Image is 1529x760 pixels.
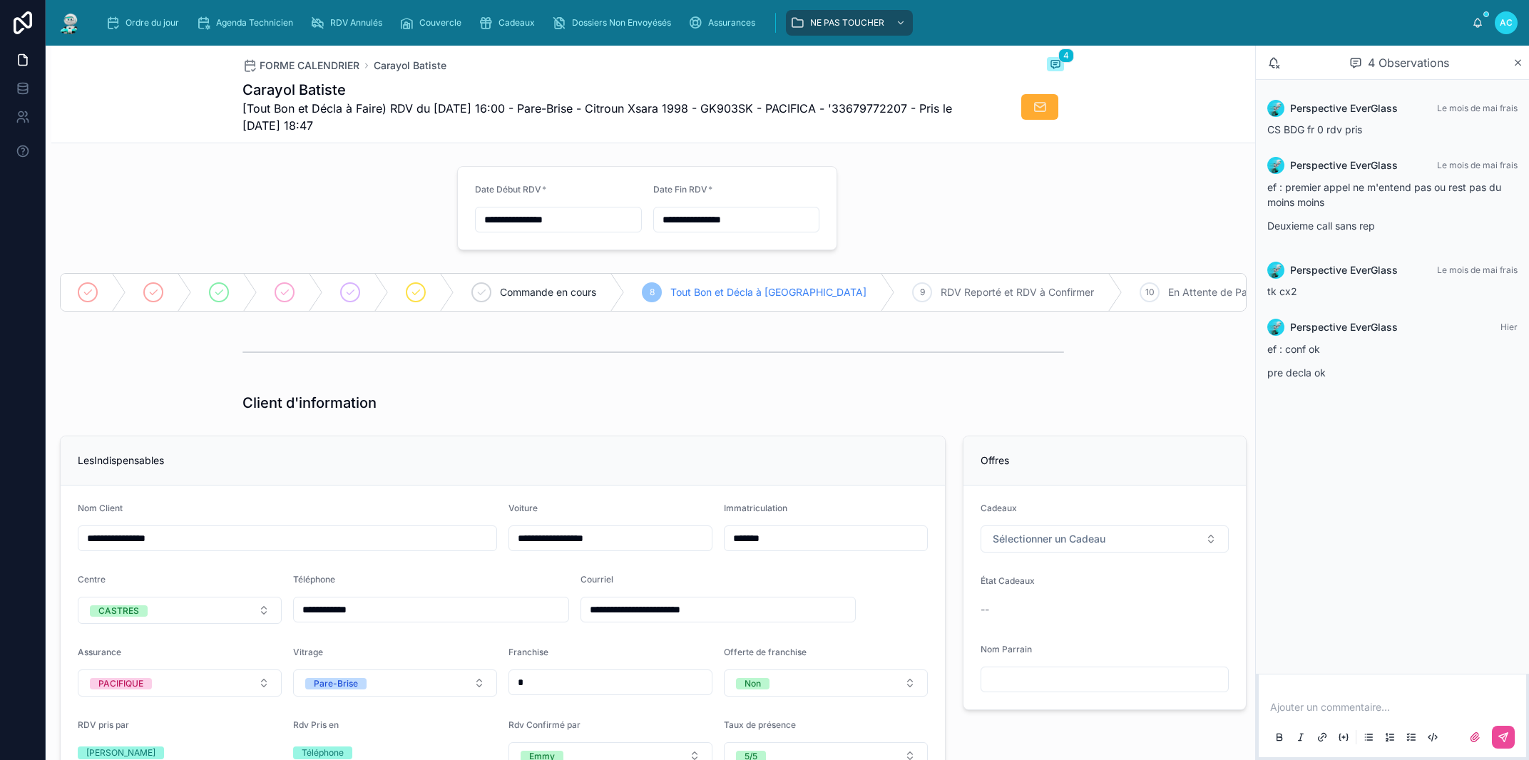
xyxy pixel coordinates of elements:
[1290,263,1398,277] span: Perspective EverGlass
[1267,285,1297,297] span: tk cx2
[724,669,928,697] button: Bouton de sélection
[1500,17,1513,29] span: AC
[101,10,189,36] a: Ordre du jour
[242,58,359,73] a: FORME CALENDRIER
[581,574,613,585] span: Courriel
[724,719,796,730] span: Taux de présence
[306,10,392,36] a: RDV Annulés
[993,532,1105,546] span: Sélectionner un Cadeau
[78,453,928,468] div: Les
[293,574,335,585] span: Téléphone
[1437,103,1518,113] span: Le mois de mai frais
[1267,342,1518,356] p: ef : conf ok
[395,10,471,36] a: Couvercle
[86,746,155,759] div: [PERSON_NAME]
[1267,365,1518,380] p: pre decla ok
[653,184,707,195] span: Date Fin RDV
[1058,48,1074,63] span: 4
[941,285,1094,299] span: RDV Reporté et RDV à Confirmer
[374,58,446,73] a: Carayol Batiste
[981,503,1017,513] span: Cadeaux
[708,17,755,29] span: Assurances
[475,184,541,195] span: Date Début RDV
[1290,320,1398,334] span: Perspective EverGlass
[98,678,143,689] div: PACIFIQUE
[810,17,884,29] span: NE PAS TOUCHER
[498,17,535,29] span: Cadeaux
[981,525,1229,553] button: Bouton de sélection
[216,17,293,29] span: Agenda Technicien
[508,647,548,657] span: Franchise
[1290,101,1398,115] span: Perspective EverGlass
[745,678,761,689] div: Non
[920,287,925,298] span: 9
[1500,322,1518,332] span: Hier
[684,10,765,36] a: Assurances
[981,644,1032,654] span: Nom Parrain
[1437,265,1518,275] span: Le mois de mai frais
[57,11,83,34] img: Logo de l'application
[78,574,106,585] span: Centre
[572,17,671,29] span: Dossiers Non Envoyésés
[500,285,596,299] span: Commande en cours
[98,605,139,617] div: CASTRES
[1368,54,1449,71] span: 4 Observations
[474,10,545,36] a: Cadeaux
[548,10,681,36] a: Dossiers Non Envoyésés
[330,17,382,29] span: RDV Annulés
[1047,57,1064,74] button: 4
[78,669,282,697] button: Bouton de sélection
[242,100,957,134] span: [Tout Bon et Décla à Faire) RDV du [DATE] 16:00 - Pare-Brise - Citroun Xsara 1998 - GK903SK - PAC...
[293,647,323,657] span: Vitrage
[260,58,359,73] span: FORME CALENDRIER
[126,17,179,29] span: Ordre du jour
[78,597,282,624] button: Bouton de sélection
[78,503,123,513] span: Nom Client
[981,454,1009,466] span: Offres
[192,10,303,36] a: Agenda Technicien
[1437,160,1518,170] span: Le mois de mai frais
[1267,123,1362,135] span: CS BDG fr 0 rdv pris
[1290,158,1398,173] span: Perspective EverGlass
[670,285,866,299] span: Tout Bon et Décla à [GEOGRAPHIC_DATA]
[650,287,655,298] span: 8
[293,719,339,730] span: Rdv Pris en
[508,719,581,730] span: Rdv Confirmé par
[302,746,344,759] div: Téléphone
[94,7,1472,38] div: contenu glissant
[1145,287,1155,298] span: 10
[419,17,461,29] span: Couvercle
[724,647,807,657] span: Offerte de franchise
[724,503,787,513] span: Immatriculation
[293,669,497,697] button: Bouton de sélection
[981,575,1035,586] span: État Cadeaux
[94,454,164,466] span: Indispensables
[1267,218,1518,233] p: Deuxieme call sans rep
[314,678,358,689] div: Pare-Brise
[1267,180,1518,210] p: ef : premier appel ne m'entend pas ou rest pas du moins moins
[242,80,957,100] h1: Carayol Batiste
[242,393,377,413] h1: Client d'information
[78,719,129,730] span: RDV pris par
[508,503,538,513] span: Voiture
[981,602,989,617] span: --
[786,10,913,36] a: NE PAS TOUCHER
[1168,285,1279,299] span: En Attente de Paiement
[78,647,121,657] span: Assurance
